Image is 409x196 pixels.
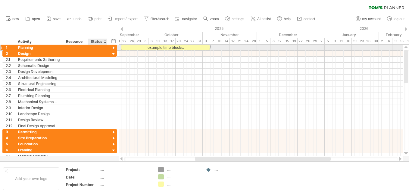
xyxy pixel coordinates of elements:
[162,38,176,44] div: 13 - 17
[18,129,60,135] div: Permitting
[18,87,60,93] div: Electrical Planning
[284,38,298,44] div: 15 - 19
[3,167,59,190] div: Add your own logo
[224,15,246,23] a: settings
[176,38,189,44] div: 20 - 24
[114,17,138,21] span: import / export
[276,15,292,23] a: help
[6,87,15,93] div: 2.6
[4,15,21,23] a: new
[45,15,62,23] a: save
[6,99,15,105] div: 2.8
[18,45,60,50] div: Planning
[6,147,15,153] div: 6
[6,123,15,129] div: 2.12
[379,38,392,44] div: 2 - 6
[311,38,325,44] div: 29 - 2
[216,38,230,44] div: 10 - 14
[6,75,15,81] div: 2.4
[18,93,60,99] div: Plumbing Planning
[18,81,60,87] div: Structural Engineering
[18,75,60,81] div: Architectural Modeling
[354,15,382,23] a: my account
[18,51,60,56] div: Design
[243,38,257,44] div: 24 - 28
[95,17,101,21] span: print
[270,38,284,44] div: 8 - 12
[6,81,15,87] div: 2.5
[6,45,15,50] div: 1
[182,17,197,21] span: navigator
[232,17,244,21] span: settings
[86,15,103,23] a: print
[6,129,15,135] div: 3
[325,38,338,44] div: 5 - 9
[167,167,200,172] div: ....
[257,38,270,44] div: 1 - 5
[210,17,219,21] span: zoom
[18,123,60,129] div: Final Design Approval
[18,117,60,123] div: Design Review
[394,17,404,21] span: log out
[338,38,352,44] div: 12 - 16
[18,147,60,153] div: Framing
[392,38,406,44] div: 9 - 13
[6,57,15,62] div: 2.1
[203,32,257,38] div: November 2025
[66,167,99,172] div: Project:
[100,175,151,180] div: ....
[284,17,291,21] span: help
[6,105,15,111] div: 2.9
[214,167,247,172] div: ....
[365,38,379,44] div: 26 - 30
[6,117,15,123] div: 2.11
[18,153,60,159] div: Material Delivery
[6,141,15,147] div: 5
[106,15,139,23] a: import / export
[295,15,317,23] a: contact
[91,39,104,45] div: Status
[24,15,42,23] a: open
[100,167,151,172] div: ....
[362,17,381,21] span: my account
[142,15,171,23] a: filter/search
[18,141,60,147] div: Foundation
[6,153,15,159] div: 6.1
[148,38,162,44] div: 6 - 10
[18,105,60,111] div: Interior Design
[189,38,203,44] div: 27 - 31
[53,17,61,21] span: save
[257,17,271,21] span: AI assist
[249,15,273,23] a: AI assist
[151,17,169,21] span: filter/search
[18,135,60,141] div: Site Preparation
[298,38,311,44] div: 22 - 26
[6,63,15,68] div: 2.2
[202,15,220,23] a: zoom
[135,38,148,44] div: 29 - 3
[18,99,60,105] div: Mechanical Systems Design
[66,182,99,187] div: Project Number
[18,69,60,74] div: Design Development
[121,45,210,50] div: example time blocks:
[73,17,82,21] span: undo
[18,57,60,62] div: Requirements Gathering
[257,32,319,38] div: December 2025
[167,182,200,187] div: ....
[18,111,60,117] div: Landscape Design
[304,17,315,21] span: contact
[140,32,203,38] div: October 2025
[352,38,365,44] div: 19 - 23
[6,51,15,56] div: 2
[121,38,135,44] div: 22 - 26
[230,38,243,44] div: 17 - 21
[6,93,15,99] div: 2.7
[203,38,216,44] div: 3 - 7
[66,39,84,45] div: Resource
[66,175,99,180] div: Date:
[65,15,83,23] a: undo
[18,63,60,68] div: Schematic Design
[386,15,406,23] a: log out
[12,17,19,21] span: new
[319,32,379,38] div: January 2026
